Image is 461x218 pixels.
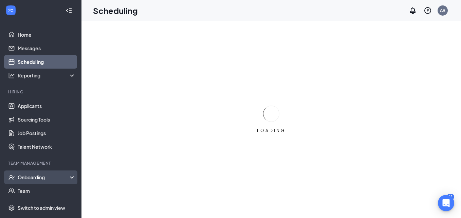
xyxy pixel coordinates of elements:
[8,174,15,181] svg: UserCheck
[18,55,76,69] a: Scheduling
[18,204,65,211] div: Switch to admin view
[18,41,76,55] a: Messages
[447,194,454,200] div: 12
[18,126,76,140] a: Job Postings
[438,195,454,211] div: Open Intercom Messenger
[409,6,417,15] svg: Notifications
[254,128,288,133] div: LOADING
[8,72,15,79] svg: Analysis
[18,72,76,79] div: Reporting
[440,7,445,13] div: AR
[18,28,76,41] a: Home
[66,7,72,14] svg: Collapse
[18,99,76,113] a: Applicants
[18,174,70,181] div: Onboarding
[18,113,76,126] a: Sourcing Tools
[8,160,74,166] div: Team Management
[8,204,15,211] svg: Settings
[424,6,432,15] svg: QuestionInfo
[18,140,76,153] a: Talent Network
[7,7,14,14] svg: WorkstreamLogo
[93,5,138,16] h1: Scheduling
[8,89,74,95] div: Hiring
[18,184,76,198] a: Team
